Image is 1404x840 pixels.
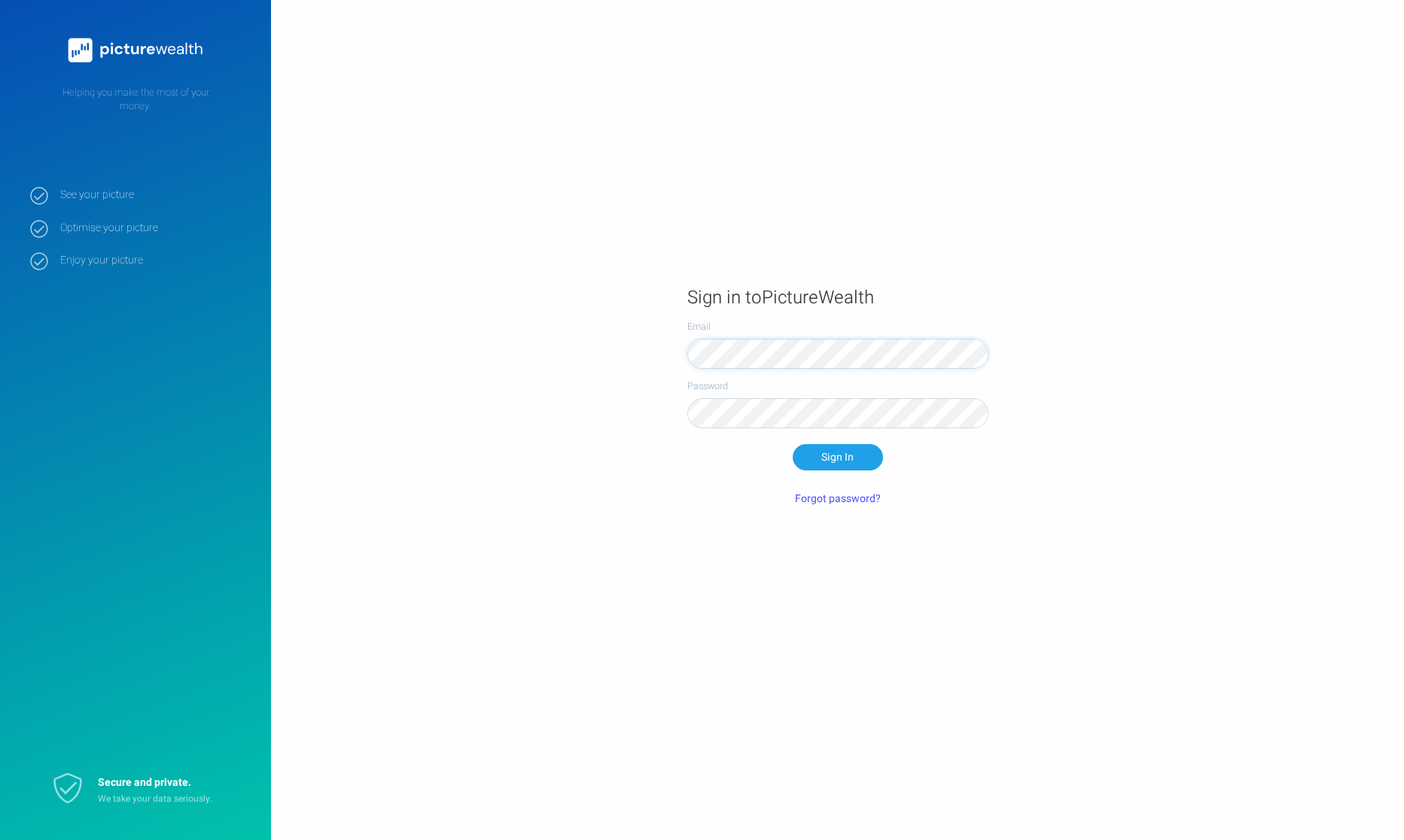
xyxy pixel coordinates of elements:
[98,775,191,790] strong: Secure and private.
[60,254,248,267] strong: Enjoy your picture
[60,30,211,71] img: PictureWealth
[60,221,248,235] strong: Optimise your picture
[30,86,241,113] p: Helping you make the most of your money.
[793,444,883,470] button: Sign In
[98,793,233,805] p: We take your data seriously.
[687,286,988,309] h1: Sign in to PictureWealth
[785,486,889,512] button: Forgot password?
[60,188,248,202] strong: See your picture
[687,320,988,333] label: Email
[687,379,988,393] label: Password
